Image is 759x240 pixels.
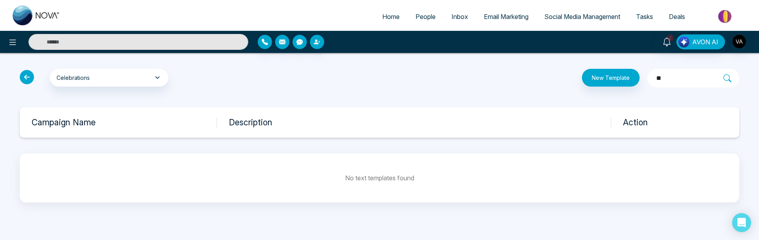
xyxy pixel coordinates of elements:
span: 2 [667,34,674,42]
a: Social Media Management [536,9,628,24]
button: Celebrations [50,69,168,87]
img: User Avatar [733,35,746,48]
a: Email Marketing [476,9,536,24]
h3: Campaign Name [32,117,217,127]
img: Lead Flow [678,36,689,47]
span: Deals [669,13,685,21]
button: New Template [582,69,640,87]
div: No text templates found [20,165,739,191]
span: AVON AI [692,37,718,47]
a: Deals [661,9,693,24]
a: Inbox [444,9,476,24]
h3: Description [229,117,611,127]
a: Tasks [628,9,661,24]
span: Social Media Management [544,13,620,21]
span: Inbox [451,13,468,21]
img: Nova CRM Logo [13,6,60,25]
span: Email Marketing [484,13,529,21]
span: People [415,13,436,21]
h3: Action [623,117,739,127]
span: Home [382,13,400,21]
div: Open Intercom Messenger [732,213,751,232]
a: 2 [657,34,676,48]
span: Tasks [636,13,653,21]
img: Market-place.gif [697,8,754,25]
button: AVON AI [676,34,725,49]
a: People [408,9,444,24]
a: Home [374,9,408,24]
